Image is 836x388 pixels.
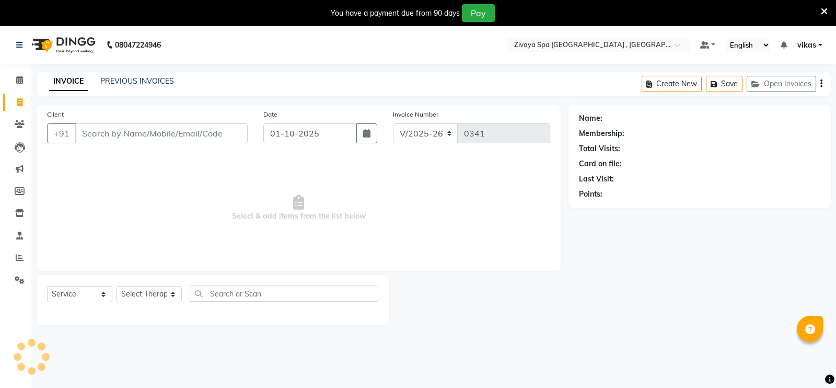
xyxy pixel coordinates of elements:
span: vikas [797,40,816,51]
input: Search by Name/Mobile/Email/Code [75,123,248,143]
b: 08047224946 [115,30,161,60]
div: Name: [579,113,602,124]
label: Client [47,110,64,119]
img: logo [27,30,98,60]
label: Invoice Number [393,110,438,119]
span: Select & add items from the list below [47,156,550,260]
button: Open Invoices [747,76,816,92]
button: Pay [462,4,495,22]
a: INVOICE [49,72,88,91]
button: +91 [47,123,76,143]
div: You have a payment due from 90 days [331,8,460,19]
div: Membership: [579,128,624,139]
div: Card on file: [579,158,622,169]
label: Date [263,110,277,119]
a: PREVIOUS INVOICES [100,76,174,86]
button: Save [706,76,742,92]
input: Search or Scan [190,286,378,302]
div: Points: [579,189,602,200]
button: Create New [642,76,702,92]
div: Last Visit: [579,174,614,185]
div: Total Visits: [579,143,620,154]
